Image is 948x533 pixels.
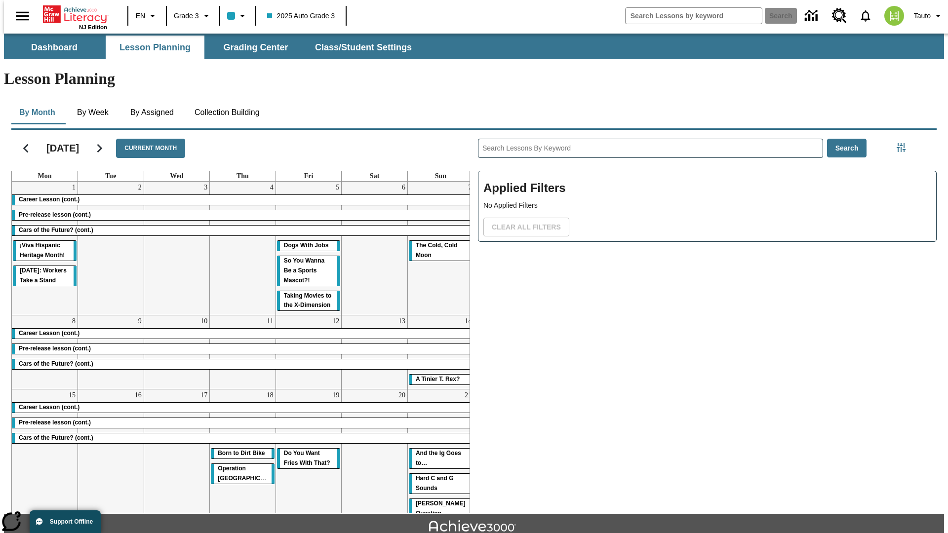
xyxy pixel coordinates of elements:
[799,2,826,30] a: Data Center
[198,315,209,327] a: September 10, 2025
[223,42,288,53] span: Grading Center
[168,171,185,181] a: Wednesday
[78,315,144,389] td: September 9, 2025
[119,42,191,53] span: Lesson Planning
[136,182,144,193] a: September 2, 2025
[302,171,316,181] a: Friday
[144,182,210,315] td: September 3, 2025
[409,499,473,519] div: Joplin's Question
[407,315,474,389] td: September 14, 2025
[20,242,65,259] span: ¡Viva Hispanic Heritage Month!
[470,126,937,513] div: Search
[277,241,341,251] div: Dogs With Jobs
[13,266,77,286] div: Labor Day: Workers Take a Stand
[136,315,144,327] a: September 9, 2025
[211,464,275,484] div: Operation London Bridge
[202,182,209,193] a: September 3, 2025
[396,315,407,327] a: September 13, 2025
[187,101,268,124] button: Collection Building
[416,475,454,492] span: Hard C and G Sounds
[210,315,276,389] td: September 11, 2025
[67,389,78,401] a: September 15, 2025
[133,389,144,401] a: September 16, 2025
[409,241,473,261] div: The Cold, Cold Moon
[11,101,63,124] button: By Month
[463,389,474,401] a: September 21, 2025
[12,315,78,389] td: September 8, 2025
[466,182,474,193] a: September 7, 2025
[12,403,474,413] div: Career Lesson (cont.)
[12,418,474,428] div: Pre-release lesson (cont.)
[307,36,420,59] button: Class/Student Settings
[31,42,78,53] span: Dashboard
[334,182,341,193] a: September 5, 2025
[174,11,199,21] span: Grade 3
[87,136,112,161] button: Next
[276,315,342,389] td: September 12, 2025
[265,315,275,327] a: September 11, 2025
[106,36,204,59] button: Lesson Planning
[218,465,281,482] span: Operation London Bridge
[131,7,163,25] button: Language: EN, Select a language
[12,344,474,354] div: Pre-release lesson (cont.)
[914,11,931,21] span: Tauto
[211,449,275,458] div: Born to Dirt Bike
[267,11,335,21] span: 2025 Auto Grade 3
[116,139,185,158] button: Current Month
[136,11,145,21] span: EN
[409,474,473,494] div: Hard C and G Sounds
[12,329,474,339] div: Career Lesson (cont.)
[277,256,341,286] div: So You Wanna Be a Sports Mascot?!
[626,8,762,24] input: search field
[19,345,91,352] span: Pre-release lesson (cont.)
[4,70,944,88] h1: Lesson Planning
[12,182,78,315] td: September 1, 2025
[19,227,93,233] span: Cars of the Future? (cont.)
[79,24,107,30] span: NJ Edition
[284,257,324,284] span: So You Wanna Be a Sports Mascot?!
[463,315,474,327] a: September 14, 2025
[70,315,78,327] a: September 8, 2025
[284,292,331,309] span: Taking Movies to the X-Dimension
[12,226,474,235] div: Cars of the Future? (cont.)
[144,315,210,389] td: September 10, 2025
[827,139,867,158] button: Search
[284,450,330,466] span: Do You Want Fries With That?
[396,389,407,401] a: September 20, 2025
[276,182,342,315] td: September 5, 2025
[46,142,79,154] h2: [DATE]
[416,376,460,382] span: A Tinier T. Rex?
[342,182,408,315] td: September 6, 2025
[4,36,421,59] div: SubNavbar
[407,182,474,315] td: September 7, 2025
[483,176,931,200] h2: Applied Filters
[19,360,93,367] span: Cars of the Future? (cont.)
[223,7,252,25] button: Class color is light blue. Change class color
[483,200,931,211] p: No Applied Filters
[43,3,107,30] div: Home
[19,419,91,426] span: Pre-release lesson (cont.)
[19,211,91,218] span: Pre-release lesson (cont.)
[409,449,473,468] div: And the Ig Goes to…
[30,510,101,533] button: Support Offline
[78,182,144,315] td: September 2, 2025
[170,7,216,25] button: Grade: Grade 3, Select a grade
[400,182,407,193] a: September 6, 2025
[235,171,251,181] a: Thursday
[268,182,276,193] a: September 4, 2025
[36,171,54,181] a: Monday
[409,375,473,384] div: A Tinier T. Rex?
[277,291,341,311] div: Taking Movies to the X-Dimension
[330,315,341,327] a: September 12, 2025
[19,434,93,441] span: Cars of the Future? (cont.)
[50,518,93,525] span: Support Offline
[13,136,39,161] button: Previous
[315,42,412,53] span: Class/Student Settings
[416,500,466,517] span: Joplin's Question
[19,404,79,411] span: Career Lesson (cont.)
[20,267,67,284] span: Labor Day: Workers Take a Stand
[206,36,305,59] button: Grading Center
[12,210,474,220] div: Pre-release lesson (cont.)
[198,389,209,401] a: September 17, 2025
[5,36,104,59] button: Dashboard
